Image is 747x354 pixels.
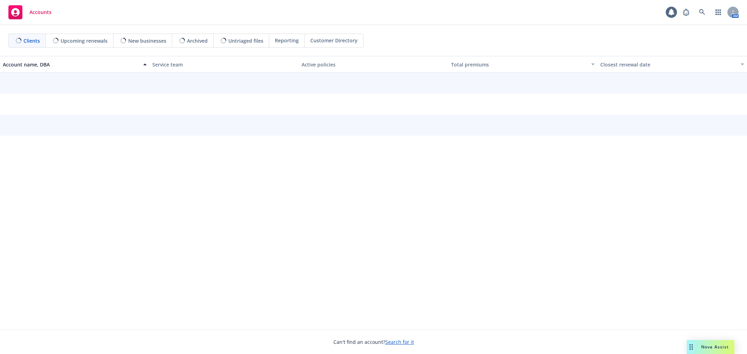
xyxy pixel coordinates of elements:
span: Can't find an account? [333,338,414,346]
span: Nova Assist [701,344,729,350]
a: Accounts [6,2,54,22]
span: Reporting [275,37,299,44]
span: Customer Directory [310,37,358,44]
a: Search [695,5,709,19]
a: Search for it [385,339,414,345]
span: Accounts [29,9,51,15]
a: Switch app [711,5,725,19]
button: Service team [150,56,299,73]
div: Closest renewal date [600,61,736,68]
button: Active policies [299,56,448,73]
button: Nova Assist [687,340,734,354]
div: Service team [152,61,296,68]
span: Clients [23,37,40,44]
span: Upcoming renewals [61,37,108,44]
span: Untriaged files [228,37,263,44]
span: Archived [187,37,208,44]
div: Drag to move [687,340,696,354]
div: Active policies [302,61,445,68]
button: Closest renewal date [597,56,747,73]
div: Total premiums [451,61,587,68]
button: Total premiums [448,56,598,73]
span: New businesses [128,37,166,44]
div: Account name, DBA [3,61,139,68]
a: Report a Bug [679,5,693,19]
